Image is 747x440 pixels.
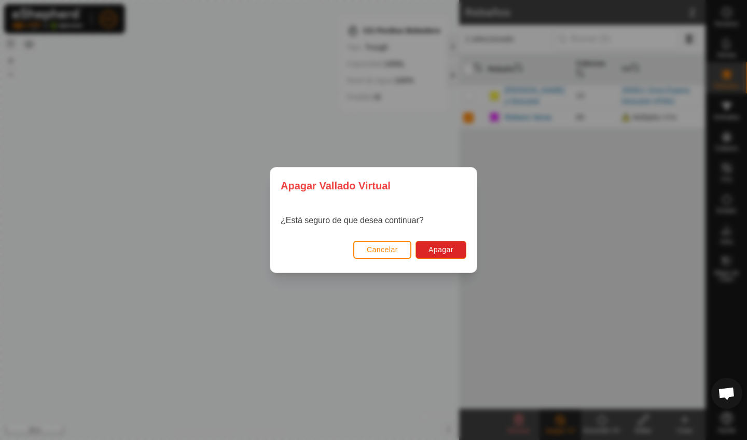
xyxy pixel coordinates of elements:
[367,245,398,254] span: Cancelar
[281,214,424,227] p: ¿Está seguro de que desea continuar?
[428,245,453,254] span: Apagar
[711,378,742,409] div: Chat abierto
[353,241,411,259] button: Cancelar
[281,178,391,194] span: Apagar Vallado Virtual
[416,241,466,259] button: Apagar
